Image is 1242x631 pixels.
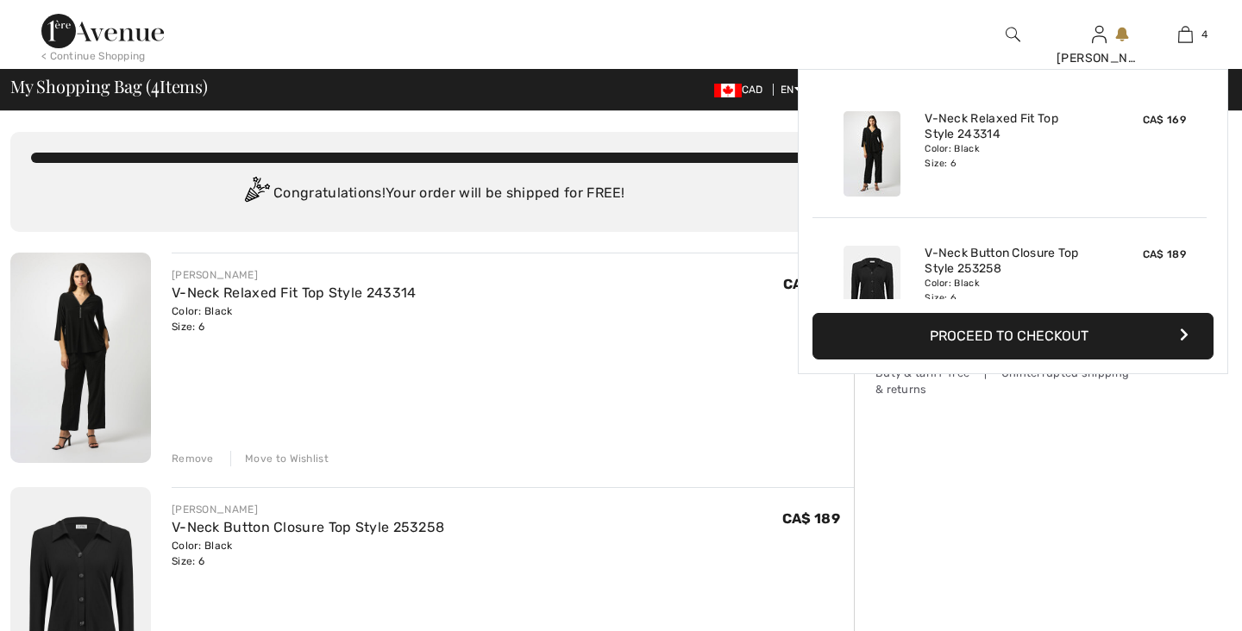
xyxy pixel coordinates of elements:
[812,313,1214,359] button: Proceed to Checkout
[172,538,444,569] div: Color: Black Size: 6
[714,84,742,97] img: Canadian Dollar
[230,451,329,466] div: Move to Wishlist
[1143,248,1186,260] span: CA$ 189
[41,48,146,64] div: < Continue Shopping
[1006,24,1020,45] img: search the website
[239,177,273,211] img: Congratulation2.svg
[1143,24,1227,45] a: 4
[1178,24,1193,45] img: My Bag
[172,451,214,466] div: Remove
[172,284,417,301] a: V-Neck Relaxed Fit Top Style 243314
[844,111,900,197] img: V-Neck Relaxed Fit Top Style 243314
[1201,27,1207,42] span: 4
[781,84,802,96] span: EN
[31,177,833,211] div: Congratulations! Your order will be shipped for FREE!
[925,246,1095,277] a: V-Neck Button Closure Top Style 253258
[783,276,840,292] span: CA$ 169
[925,277,1095,304] div: Color: Black Size: 6
[1057,49,1141,67] div: [PERSON_NAME]
[1092,26,1107,42] a: Sign In
[1143,114,1186,126] span: CA$ 169
[925,142,1095,170] div: Color: Black Size: 6
[172,519,444,535] a: V-Neck Button Closure Top Style 253258
[10,78,208,95] span: My Shopping Bag ( Items)
[151,73,160,96] span: 4
[844,246,900,331] img: V-Neck Button Closure Top Style 253258
[875,365,1134,397] div: Duty & tariff-free | Uninterrupted shipping & returns
[41,14,164,48] img: 1ère Avenue
[1092,24,1107,45] img: My Info
[10,253,151,463] img: V-Neck Relaxed Fit Top Style 243314
[172,502,444,517] div: [PERSON_NAME]
[172,267,417,283] div: [PERSON_NAME]
[172,303,417,334] div: Color: Black Size: 6
[782,510,840,527] span: CA$ 189
[714,84,770,96] span: CAD
[925,111,1095,142] a: V-Neck Relaxed Fit Top Style 243314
